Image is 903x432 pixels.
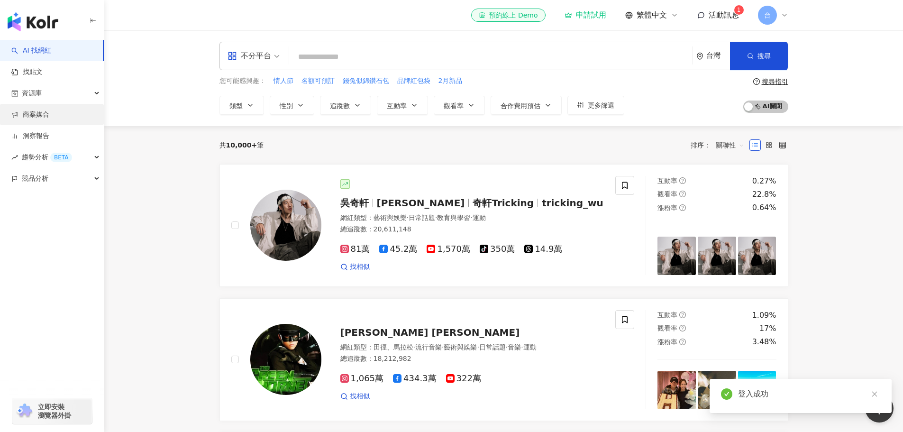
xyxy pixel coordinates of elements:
[567,96,624,115] button: 更多篩選
[737,7,741,13] span: 1
[479,343,506,351] span: 日常話題
[752,337,776,347] div: 3.48%
[11,110,49,119] a: 商案媒合
[698,237,736,275] img: post-image
[409,214,435,221] span: 日常話題
[228,48,271,64] div: 不分平台
[588,101,614,109] span: 更多篩選
[387,102,407,110] span: 互動率
[407,214,409,221] span: ·
[679,325,686,331] span: question-circle
[764,10,771,20] span: 台
[11,67,43,77] a: 找貼文
[340,197,369,209] span: 吳奇軒
[679,177,686,184] span: question-circle
[8,12,58,31] img: logo
[270,96,314,115] button: 性別
[413,343,415,351] span: ·
[679,339,686,345] span: question-circle
[340,392,370,401] a: 找相似
[679,191,686,197] span: question-circle
[508,343,521,351] span: 音樂
[657,371,696,409] img: post-image
[301,76,335,86] button: 名額可預訂
[444,343,477,351] span: 藝術與娛樂
[340,262,370,272] a: 找相似
[340,327,520,338] span: [PERSON_NAME] [PERSON_NAME]
[340,343,604,352] div: 網紅類型 ：
[280,102,293,110] span: 性別
[22,83,42,104] span: 資源庫
[427,244,470,254] span: 1,570萬
[473,197,534,209] span: 奇軒Tricking
[330,102,350,110] span: 追蹤數
[470,214,472,221] span: ·
[734,5,744,15] sup: 1
[759,323,776,334] div: 17%
[438,76,463,86] button: 2月新品
[657,177,677,184] span: 互動率
[250,190,321,261] img: KOL Avatar
[11,46,51,55] a: searchAI 找網紅
[446,374,481,384] span: 322萬
[343,76,389,86] span: 錢兔似錦鑽石包
[501,102,540,110] span: 合作費用預估
[752,176,776,186] div: 0.27%
[434,96,485,115] button: 觀看率
[442,343,444,351] span: ·
[340,374,384,384] span: 1,065萬
[320,96,371,115] button: 追蹤數
[350,262,370,272] span: 找相似
[657,311,677,319] span: 互動率
[38,403,71,420] span: 立即安裝 瀏覽器外掛
[377,96,428,115] button: 互動率
[698,371,736,409] img: post-image
[477,343,479,351] span: ·
[657,204,677,211] span: 漲粉率
[219,298,788,421] a: KOL Avatar[PERSON_NAME] [PERSON_NAME]網紅類型：田徑、馬拉松·流行音樂·藝術與娛樂·日常話題·音樂·運動總追蹤數：18,212,9821,065萬434.3萬...
[752,189,776,200] div: 22.8%
[228,51,237,61] span: appstore
[12,398,92,424] a: chrome extension立即安裝 瀏覽器外掛
[506,343,508,351] span: ·
[444,102,464,110] span: 觀看率
[22,168,48,189] span: 競品分析
[50,153,72,162] div: BETA
[219,141,264,149] div: 共 筆
[657,338,677,346] span: 漲粉率
[542,197,603,209] span: tricking_wu
[473,214,486,221] span: 運動
[438,76,463,86] span: 2月新品
[657,324,677,332] span: 觀看率
[301,76,335,86] span: 名額可預訂
[435,214,437,221] span: ·
[657,237,696,275] img: post-image
[340,354,604,364] div: 總追蹤數 ： 18,212,982
[219,164,788,287] a: KOL Avatar吳奇軒[PERSON_NAME]奇軒Trickingtricking_wu網紅類型：藝術與娛樂·日常話題·教育與學習·運動總追蹤數：20,611,14881萬45.2萬1,5...
[273,76,294,86] button: 情人節
[679,312,686,318] span: question-circle
[762,78,788,85] div: 搜尋指引
[637,10,667,20] span: 繁體中文
[696,53,703,60] span: environment
[374,343,413,351] span: 田徑、馬拉松
[379,244,417,254] span: 45.2萬
[342,76,390,86] button: 錢兔似錦鑽石包
[397,76,431,86] button: 品牌紅包袋
[752,310,776,321] div: 1.09%
[730,42,788,70] button: 搜尋
[479,10,538,20] div: 預約線上 Demo
[871,391,878,397] span: close
[340,213,604,223] div: 網紅類型 ：
[709,10,739,19] span: 活動訊息
[229,102,243,110] span: 類型
[752,202,776,213] div: 0.64%
[691,138,749,153] div: 排序：
[565,10,606,20] a: 申請試用
[753,78,760,85] span: question-circle
[738,371,776,409] img: post-image
[679,204,686,211] span: question-circle
[437,214,470,221] span: 教育與學習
